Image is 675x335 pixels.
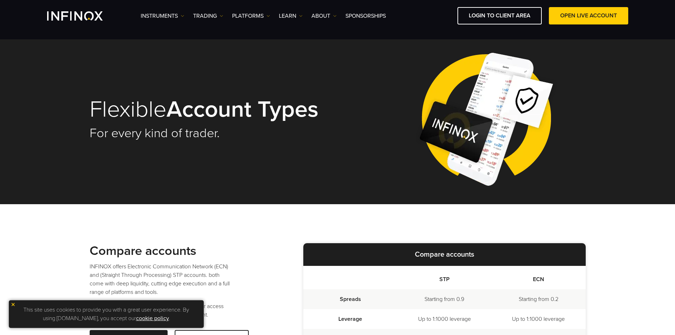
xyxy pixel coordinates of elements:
[11,302,16,307] img: yellow close icon
[549,7,628,24] a: OPEN LIVE ACCOUNT
[345,12,386,20] a: SPONSORSHIPS
[457,7,542,24] a: LOGIN TO CLIENT AREA
[397,309,491,329] td: Up to 1:1000 leverage
[397,289,491,309] td: Starting from 0.9
[167,95,319,123] strong: Account Types
[90,243,196,258] strong: Compare accounts
[303,309,398,329] td: Leverage
[90,262,231,296] p: INFINOX offers Electronic Communication Network (ECN) and (Straight Through Processing) STP accou...
[491,309,586,329] td: Up to 1:1000 leverage
[136,315,169,322] a: cookie policy
[415,250,474,259] strong: Compare accounts
[397,266,491,289] th: STP
[193,12,223,20] a: TRADING
[491,289,586,309] td: Starting from 0.2
[47,11,119,21] a: INFINOX Logo
[279,12,303,20] a: Learn
[141,12,184,20] a: Instruments
[311,12,337,20] a: ABOUT
[90,125,328,141] h2: For every kind of trader.
[232,12,270,20] a: PLATFORMS
[12,304,200,324] p: This site uses cookies to provide you with a great user experience. By using [DOMAIN_NAME], you a...
[303,289,398,309] td: Spreads
[491,266,586,289] th: ECN
[90,97,328,122] h1: Flexible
